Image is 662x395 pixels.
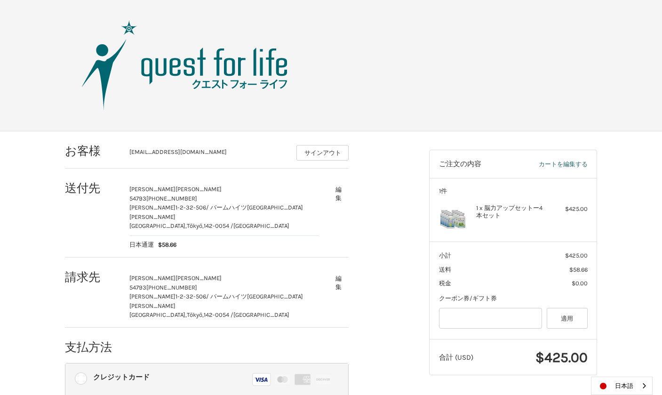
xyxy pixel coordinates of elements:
h2: 送付先 [65,181,120,195]
span: $58.66 [154,240,177,250]
div: [EMAIL_ADDRESS][DOMAIN_NAME] [129,147,287,161]
span: [GEOGRAPHIC_DATA] [233,222,289,229]
div: クーポン券/ギフト券 [439,294,588,303]
aside: Language selected: 日本語 [591,377,653,395]
span: [GEOGRAPHIC_DATA] [233,311,289,318]
span: [PERSON_NAME] [175,185,222,193]
span: / バームハイツ[GEOGRAPHIC_DATA][PERSON_NAME] [129,204,303,220]
h2: お客様 [65,144,120,158]
span: $425.00 [565,252,588,259]
span: [PERSON_NAME]1-2-32-506 [129,293,206,300]
button: 適用 [547,308,588,329]
div: $425.00 [550,204,588,214]
button: 編集 [328,271,349,294]
a: 日本語 [591,377,652,395]
span: [PERSON_NAME] [175,274,222,282]
span: 送料 [439,266,451,273]
h3: 1件 [439,187,588,195]
a: カートを編集する [508,160,587,169]
span: [PHONE_NUMBER] [146,284,197,291]
span: / バームハイツ[GEOGRAPHIC_DATA][PERSON_NAME] [129,293,303,309]
span: 54793 [129,284,146,291]
span: 合計 (USD) [439,353,473,362]
h2: 請求先 [65,270,120,284]
span: 142-0054 / [204,311,233,318]
div: クレジットカード [93,370,150,385]
span: $0.00 [572,280,588,287]
span: [PERSON_NAME] [129,274,175,282]
span: [PERSON_NAME] [129,185,175,193]
h2: 支払方法 [65,340,120,355]
span: 小計 [439,252,451,259]
span: [GEOGRAPHIC_DATA], [129,311,187,318]
span: 142-0054 / [204,222,233,229]
div: Language [591,377,653,395]
img: クエスト・グループ [67,18,303,113]
input: Gift Certificate or Coupon Code [439,308,542,329]
span: 54793 [129,195,146,202]
span: Tōkyō, [187,222,204,229]
span: [GEOGRAPHIC_DATA], [129,222,187,229]
span: Tōkyō, [187,311,204,318]
span: $425.00 [535,349,588,366]
span: $58.66 [569,266,588,273]
button: サインアウト [296,145,349,161]
span: 日本通運 [129,240,154,250]
span: 税金 [439,280,451,287]
button: 編集 [328,182,349,205]
span: [PHONE_NUMBER] [146,195,197,202]
h4: 1 x 脳力アップセットー4本セット [476,204,548,220]
h3: ご注文の内容 [439,160,508,169]
span: [PERSON_NAME]1-2-32-506 [129,204,206,211]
